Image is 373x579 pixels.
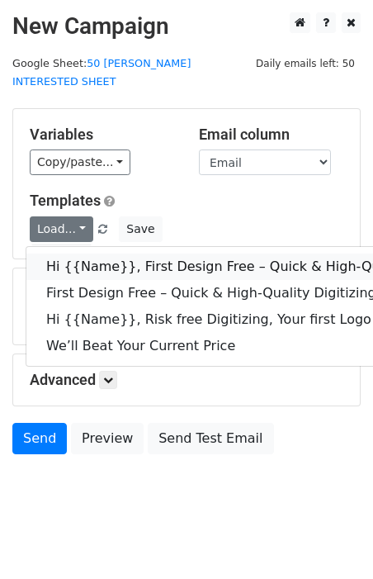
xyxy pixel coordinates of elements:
[30,216,93,242] a: Load...
[12,423,67,454] a: Send
[71,423,144,454] a: Preview
[30,126,174,144] h5: Variables
[119,216,162,242] button: Save
[30,192,101,209] a: Templates
[250,55,361,73] span: Daily emails left: 50
[148,423,273,454] a: Send Test Email
[199,126,343,144] h5: Email column
[250,57,361,69] a: Daily emails left: 50
[30,149,130,175] a: Copy/paste...
[290,500,373,579] iframe: Chat Widget
[12,12,361,40] h2: New Campaign
[12,57,191,88] a: 50 [PERSON_NAME] INTERESTED SHEET
[12,57,191,88] small: Google Sheet:
[30,371,343,389] h5: Advanced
